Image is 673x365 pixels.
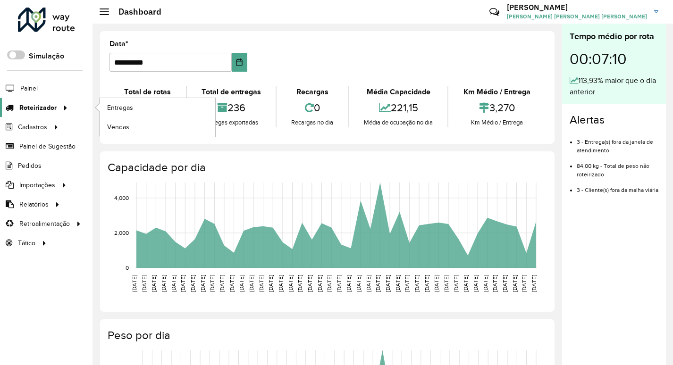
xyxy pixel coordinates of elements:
h3: [PERSON_NAME] [507,3,647,12]
span: Relatórios [19,199,49,209]
text: [DATE] [307,275,313,292]
text: [DATE] [512,275,518,292]
span: Importações [19,180,55,190]
text: [DATE] [365,275,371,292]
text: 4,000 [114,195,129,201]
div: Tempo médio por rota [570,30,658,43]
text: [DATE] [336,275,342,292]
div: Total de entregas [189,86,274,98]
button: Choose Date [232,53,247,72]
div: 00:07:10 [570,43,658,75]
text: [DATE] [317,275,323,292]
text: [DATE] [170,275,177,292]
a: Vendas [100,117,215,136]
div: Entregas exportadas [189,118,274,127]
span: [PERSON_NAME] [PERSON_NAME] [PERSON_NAME] [507,12,647,21]
text: [DATE] [229,275,235,292]
text: [DATE] [531,275,537,292]
div: Recargas [279,86,346,98]
div: 0 [279,98,346,118]
text: [DATE] [268,275,274,292]
text: [DATE] [492,275,498,292]
div: 3,270 [451,98,543,118]
h4: Peso por dia [108,329,545,342]
text: [DATE] [463,275,469,292]
text: [DATE] [326,275,332,292]
text: [DATE] [385,275,391,292]
text: [DATE] [404,275,410,292]
text: [DATE] [141,275,147,292]
text: [DATE] [472,275,479,292]
text: [DATE] [482,275,488,292]
text: [DATE] [395,275,401,292]
text: [DATE] [131,275,137,292]
span: Cadastros [18,122,47,132]
text: [DATE] [345,275,352,292]
text: [DATE] [414,275,420,292]
span: Tático [18,238,35,248]
text: 2,000 [114,230,129,236]
text: [DATE] [209,275,215,292]
h4: Alertas [570,113,658,127]
div: Km Médio / Entrega [451,118,543,127]
span: Retroalimentação [19,219,70,229]
span: Vendas [107,122,129,132]
div: Km Médio / Entrega [451,86,543,98]
text: [DATE] [190,275,196,292]
text: [DATE] [238,275,244,292]
div: Recargas no dia [279,118,346,127]
text: [DATE] [424,275,430,292]
text: 0 [126,265,129,271]
text: [DATE] [453,275,459,292]
text: [DATE] [180,275,186,292]
text: [DATE] [297,275,303,292]
label: Simulação [29,50,64,62]
text: [DATE] [502,275,508,292]
span: Entregas [107,103,133,113]
text: [DATE] [258,275,264,292]
span: Pedidos [18,161,42,171]
text: [DATE] [248,275,254,292]
div: 221,15 [352,98,446,118]
li: 3 - Cliente(s) fora da malha viária [577,179,658,194]
div: Total de rotas [112,86,184,98]
text: [DATE] [287,275,294,292]
text: [DATE] [200,275,206,292]
span: Roteirizador [19,103,57,113]
h4: Capacidade por dia [108,161,545,174]
a: Contato Rápido [484,2,505,22]
text: [DATE] [160,275,167,292]
li: 3 - Entrega(s) fora da janela de atendimento [577,131,658,155]
div: Média de ocupação no dia [352,118,446,127]
text: [DATE] [355,275,362,292]
a: Entregas [100,98,215,117]
text: [DATE] [375,275,381,292]
h2: Dashboard [109,7,161,17]
label: Data [109,38,128,50]
span: Painel [20,83,38,93]
div: 236 [189,98,274,118]
text: [DATE] [521,275,527,292]
text: [DATE] [219,275,225,292]
text: [DATE] [443,275,449,292]
text: [DATE] [278,275,284,292]
div: 113,93% maior que o dia anterior [570,75,658,98]
li: 84,00 kg - Total de peso não roteirizado [577,155,658,179]
text: [DATE] [433,275,439,292]
text: [DATE] [151,275,157,292]
div: Média Capacidade [352,86,446,98]
span: Painel de Sugestão [19,141,76,151]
